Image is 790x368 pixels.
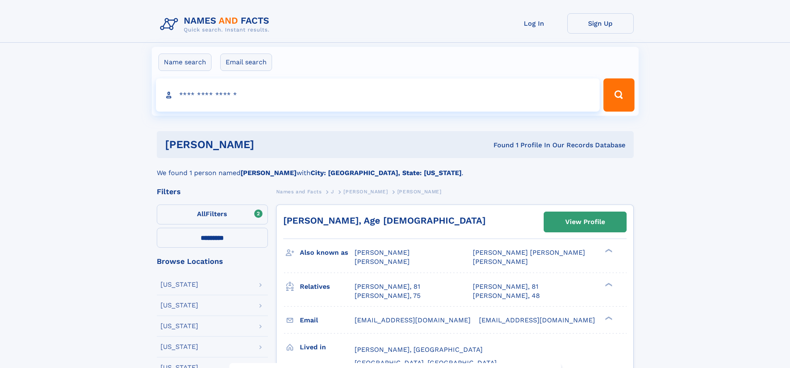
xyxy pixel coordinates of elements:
[300,246,355,260] h3: Also known as
[355,316,471,324] span: [EMAIL_ADDRESS][DOMAIN_NAME]
[160,344,198,350] div: [US_STATE]
[220,54,272,71] label: Email search
[355,346,483,353] span: [PERSON_NAME], [GEOGRAPHIC_DATA]
[160,281,198,288] div: [US_STATE]
[300,340,355,354] h3: Lived in
[331,186,334,197] a: J
[331,189,334,195] span: J
[276,186,322,197] a: Names and Facts
[501,13,567,34] a: Log In
[241,169,297,177] b: [PERSON_NAME]
[158,54,211,71] label: Name search
[603,282,613,287] div: ❯
[603,248,613,253] div: ❯
[343,189,388,195] span: [PERSON_NAME]
[565,212,605,232] div: View Profile
[160,323,198,329] div: [US_STATE]
[355,359,497,367] span: [GEOGRAPHIC_DATA], [GEOGRAPHIC_DATA]
[157,13,276,36] img: Logo Names and Facts
[355,258,410,266] span: [PERSON_NAME]
[355,291,421,300] a: [PERSON_NAME], 75
[300,280,355,294] h3: Relatives
[603,315,613,321] div: ❯
[355,282,420,291] a: [PERSON_NAME], 81
[473,249,585,256] span: [PERSON_NAME] [PERSON_NAME]
[283,215,486,226] a: [PERSON_NAME], Age [DEMOGRAPHIC_DATA]
[473,282,538,291] a: [PERSON_NAME], 81
[343,186,388,197] a: [PERSON_NAME]
[473,258,528,266] span: [PERSON_NAME]
[157,205,268,224] label: Filters
[311,169,462,177] b: City: [GEOGRAPHIC_DATA], State: [US_STATE]
[165,139,374,150] h1: [PERSON_NAME]
[157,258,268,265] div: Browse Locations
[157,158,634,178] div: We found 1 person named with .
[479,316,595,324] span: [EMAIL_ADDRESS][DOMAIN_NAME]
[160,302,198,309] div: [US_STATE]
[197,210,206,218] span: All
[397,189,442,195] span: [PERSON_NAME]
[374,141,625,150] div: Found 1 Profile In Our Records Database
[544,212,626,232] a: View Profile
[156,78,600,112] input: search input
[473,291,540,300] a: [PERSON_NAME], 48
[355,249,410,256] span: [PERSON_NAME]
[603,78,634,112] button: Search Button
[300,313,355,327] h3: Email
[157,188,268,195] div: Filters
[567,13,634,34] a: Sign Up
